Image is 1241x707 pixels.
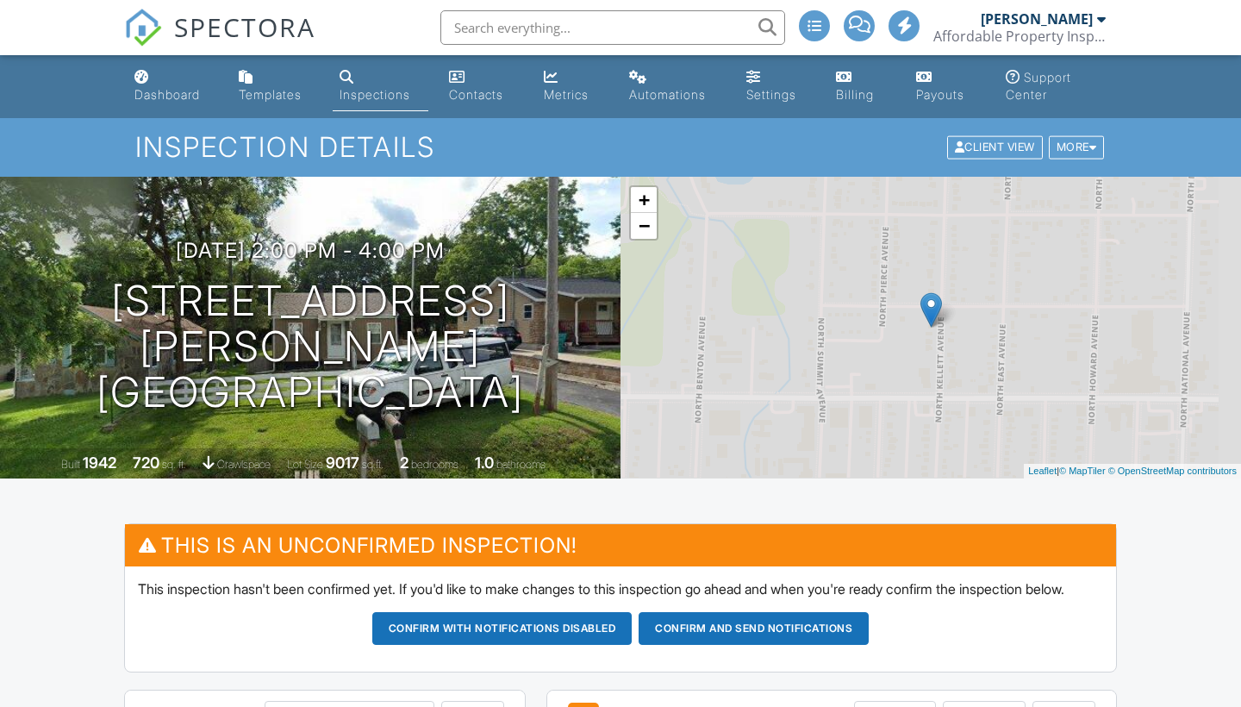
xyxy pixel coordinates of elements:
[947,136,1043,160] div: Client View
[83,454,116,472] div: 1942
[829,62,895,111] a: Billing
[442,62,523,111] a: Contacts
[128,62,218,111] a: Dashboard
[1006,70,1071,102] div: Support Center
[639,612,869,645] button: Confirm and send notifications
[629,87,706,102] div: Automations
[537,62,608,111] a: Metrics
[1108,466,1237,476] a: © OpenStreetMap contributors
[340,87,410,102] div: Inspections
[134,87,200,102] div: Dashboard
[135,132,1106,162] h1: Inspection Details
[449,87,503,102] div: Contacts
[176,239,445,262] h3: [DATE] 2:00 pm - 4:00 pm
[326,454,359,472] div: 9017
[217,458,271,471] span: crawlspace
[124,23,315,59] a: SPECTORA
[372,612,633,645] button: Confirm with notifications disabled
[909,62,985,111] a: Payouts
[133,454,159,472] div: 720
[124,9,162,47] img: The Best Home Inspection Software - Spectora
[1024,464,1241,479] div: |
[1049,136,1105,160] div: More
[287,458,323,471] span: Lot Size
[61,458,80,471] span: Built
[440,10,785,45] input: Search everything...
[125,524,1116,566] h3: This is an Unconfirmed Inspection!
[496,458,546,471] span: bathrooms
[746,87,796,102] div: Settings
[162,458,186,471] span: sq. ft.
[28,278,593,415] h1: [STREET_ADDRESS][PERSON_NAME] [GEOGRAPHIC_DATA]
[239,87,302,102] div: Templates
[362,458,384,471] span: sq.ft.
[933,28,1106,45] div: Affordable Property Inspections
[174,9,315,45] span: SPECTORA
[999,62,1113,111] a: Support Center
[1028,466,1057,476] a: Leaflet
[981,10,1093,28] div: [PERSON_NAME]
[1059,466,1106,476] a: © MapTiler
[333,62,427,111] a: Inspections
[544,87,589,102] div: Metrics
[739,62,815,111] a: Settings
[836,87,874,102] div: Billing
[631,213,657,239] a: Zoom out
[945,140,1047,153] a: Client View
[916,87,964,102] div: Payouts
[622,62,726,111] a: Automations (Advanced)
[411,458,458,471] span: bedrooms
[232,62,320,111] a: Templates
[631,187,657,213] a: Zoom in
[138,579,1103,598] p: This inspection hasn't been confirmed yet. If you'd like to make changes to this inspection go ah...
[400,454,408,472] div: 2
[475,454,494,472] div: 1.0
